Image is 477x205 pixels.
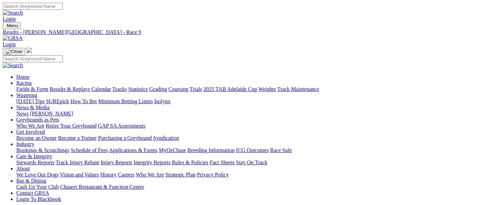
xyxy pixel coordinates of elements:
[60,172,99,178] a: Vision and Values
[100,160,132,165] a: Injury Reports
[16,86,48,92] a: Fields & Form
[187,147,235,153] a: Breeding Information
[258,86,276,92] a: Weights
[30,111,73,116] a: [PERSON_NAME]
[136,172,164,178] a: Who We Are
[3,29,474,35] a: Results - [PERSON_NAME][GEOGRAPHIC_DATA] - Race 9
[16,117,59,123] a: Greyhounds as Pets
[16,147,474,153] div: Industry
[189,86,202,92] a: Trials
[16,105,50,110] a: News & Media
[149,86,167,92] a: Grading
[98,135,152,141] a: Purchasing a Greyhound
[16,92,37,98] a: Wagering
[153,135,179,141] a: Syndication
[16,123,474,129] div: Greyhounds as Pets
[16,135,474,141] div: Get Involved
[7,23,18,28] span: Menu
[16,111,474,117] div: News & Media
[277,86,319,92] a: Track Maintenance
[71,147,108,153] a: Schedule of Fees
[3,22,21,29] button: Toggle navigation
[236,160,267,165] a: Stay On Track
[270,147,292,153] a: Race Safe
[16,166,30,171] a: About
[3,10,23,16] img: Search
[16,80,32,86] a: Racing
[16,184,474,190] div: Bar & Dining
[3,55,63,62] input: Search
[16,135,57,141] a: Become an Owner
[3,62,23,69] img: Search
[5,49,22,54] img: Close
[210,160,235,165] a: Fact Sheets
[3,41,16,47] a: Login
[165,172,196,178] a: Strategic Plan
[3,3,63,10] input: Search
[16,178,46,184] a: Bar & Dining
[91,86,111,92] a: Calendar
[128,86,148,92] a: Statistics
[172,160,208,165] a: Rules & Policies
[98,98,153,104] a: Minimum Betting Limits
[16,86,474,92] div: Racing
[16,190,49,196] a: Contact GRSA
[112,86,127,92] a: Tracks
[236,147,269,153] a: ICG Outcomes
[109,147,158,153] a: Applications & Forms
[16,98,474,105] div: Wagering
[16,153,52,159] a: Care & Integrity
[16,172,474,178] div: About
[3,48,25,55] button: Toggle navigation
[46,123,97,129] a: Retire Your Greyhound
[16,98,44,104] a: [DATE] Tips
[50,86,90,92] a: Results & Replays
[118,172,134,178] a: Careers
[16,123,44,129] a: Who We Are
[168,86,188,92] a: Coursing
[16,74,30,80] a: Home
[3,35,23,41] img: GRSA
[133,160,170,165] a: Integrity Reports
[71,98,97,104] a: How To Bet
[16,184,59,190] a: Cash Up Your Club
[16,196,61,202] a: Login To Blackbook
[26,48,32,53] img: logo-grsa-white.png
[98,123,146,129] a: GAP SA Assessments
[46,98,69,104] a: SUREpick
[154,98,170,104] a: Isolynx
[3,16,16,22] a: Login
[16,141,34,147] a: Industry
[203,86,257,92] a: 2025 TAB Adelaide Cup
[16,160,54,165] a: Stewards Reports
[60,184,144,190] a: Chasers Restaurant & Function Centre
[56,160,99,165] a: Track Injury Rebate
[100,172,116,178] a: History
[16,172,58,178] a: We Love Our Dogs
[16,160,474,166] div: Care & Integrity
[159,147,186,153] a: MyOzChase
[16,147,69,153] a: Bookings & Scratchings
[16,111,29,116] a: News
[58,135,97,141] a: Become a Trainer
[16,129,45,135] a: Get Involved
[197,172,229,178] a: Privacy Policy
